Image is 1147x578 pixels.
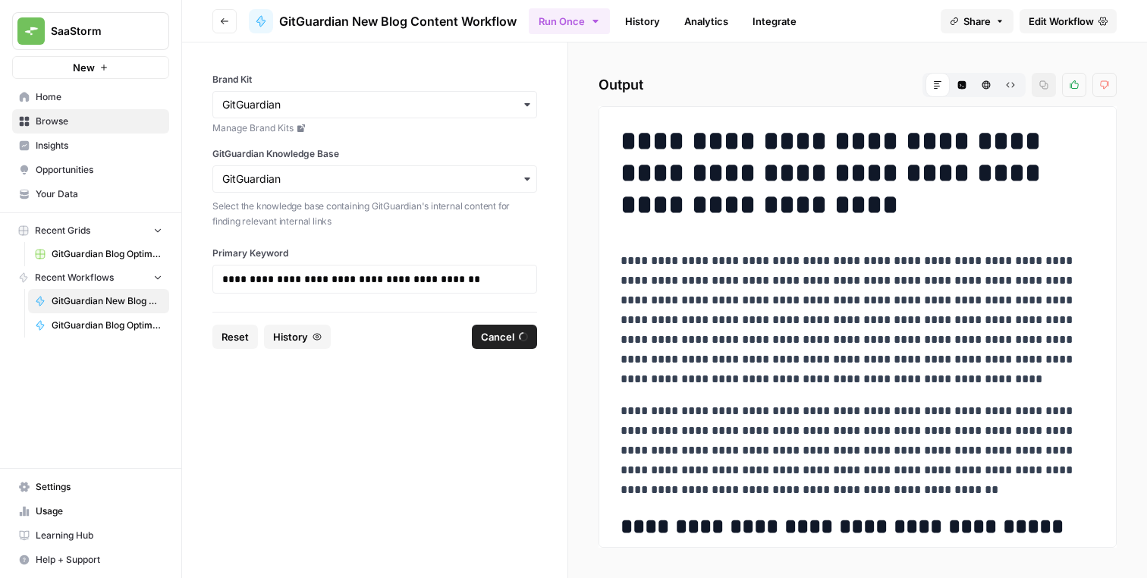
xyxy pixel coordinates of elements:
[36,480,162,494] span: Settings
[12,523,169,548] a: Learning Hub
[36,163,162,177] span: Opportunities
[17,17,45,45] img: SaaStorm Logo
[52,247,162,261] span: GitGuardian Blog Optimisation
[52,319,162,332] span: GitGuardian Blog Optimisation Workflow
[599,73,1117,97] h2: Output
[12,109,169,134] a: Browse
[12,182,169,206] a: Your Data
[35,271,114,284] span: Recent Workflows
[52,294,162,308] span: GitGuardian New Blog Content Workflow
[36,187,162,201] span: Your Data
[212,247,537,260] label: Primary Keyword
[264,325,331,349] button: History
[222,329,249,344] span: Reset
[212,147,537,161] label: GitGuardian Knowledge Base
[28,313,169,338] a: GitGuardian Blog Optimisation Workflow
[12,56,169,79] button: New
[36,529,162,542] span: Learning Hub
[35,224,90,237] span: Recent Grids
[963,14,991,29] span: Share
[212,325,258,349] button: Reset
[472,325,537,349] button: Cancel
[675,9,737,33] a: Analytics
[212,199,537,228] p: Select the knowledge base containing GitGuardian's internal content for finding relevant internal...
[12,475,169,499] a: Settings
[36,115,162,128] span: Browse
[616,9,669,33] a: History
[222,171,527,187] input: GitGuardian
[12,266,169,289] button: Recent Workflows
[73,60,95,75] span: New
[273,329,308,344] span: History
[36,90,162,104] span: Home
[212,121,537,135] a: Manage Brand Kits
[12,12,169,50] button: Workspace: SaaStorm
[222,97,527,112] input: GitGuardian
[279,12,517,30] span: GitGuardian New Blog Content Workflow
[1020,9,1117,33] a: Edit Workflow
[12,499,169,523] a: Usage
[529,8,610,34] button: Run Once
[36,504,162,518] span: Usage
[249,9,517,33] a: GitGuardian New Blog Content Workflow
[51,24,143,39] span: SaaStorm
[12,548,169,572] button: Help + Support
[12,219,169,242] button: Recent Grids
[28,289,169,313] a: GitGuardian New Blog Content Workflow
[36,139,162,152] span: Insights
[28,242,169,266] a: GitGuardian Blog Optimisation
[12,158,169,182] a: Opportunities
[941,9,1013,33] button: Share
[12,85,169,109] a: Home
[36,553,162,567] span: Help + Support
[743,9,806,33] a: Integrate
[212,73,537,86] label: Brand Kit
[481,329,514,344] span: Cancel
[1029,14,1094,29] span: Edit Workflow
[12,134,169,158] a: Insights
